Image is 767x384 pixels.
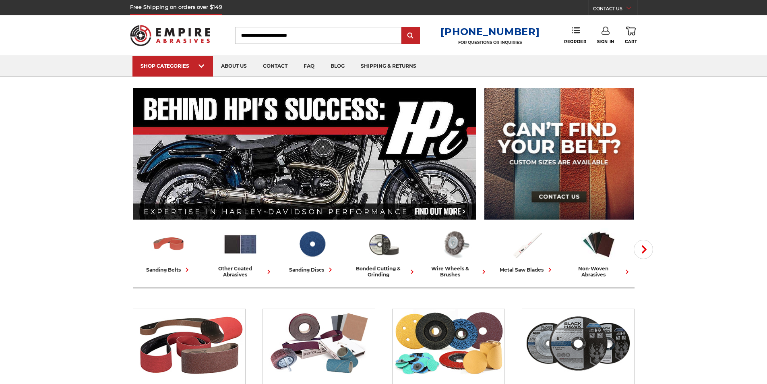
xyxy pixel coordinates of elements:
img: Sanding Discs [393,309,504,378]
button: Next [634,240,653,259]
a: wire wheels & brushes [423,227,488,278]
img: Sanding Belts [151,227,186,262]
a: about us [213,56,255,77]
span: Cart [625,39,637,44]
img: Other Coated Abrasives [263,309,375,378]
a: sanding discs [279,227,345,274]
img: Sanding Discs [294,227,330,262]
div: wire wheels & brushes [423,266,488,278]
a: blog [323,56,353,77]
img: Non-woven Abrasives [581,227,616,262]
div: sanding belts [146,266,191,274]
a: bonded cutting & grinding [351,227,416,278]
div: SHOP CATEGORIES [141,63,205,69]
a: [PHONE_NUMBER] [440,26,540,37]
div: non-woven abrasives [566,266,631,278]
img: Bonded Cutting & Grinding [522,309,634,378]
a: contact [255,56,296,77]
a: sanding belts [136,227,201,274]
img: Metal Saw Blades [509,227,545,262]
a: non-woven abrasives [566,227,631,278]
span: Sign In [597,39,614,44]
a: metal saw blades [494,227,560,274]
span: Reorder [564,39,586,44]
img: Bonded Cutting & Grinding [366,227,401,262]
div: bonded cutting & grinding [351,266,416,278]
a: Reorder [564,27,586,44]
a: shipping & returns [353,56,424,77]
img: Sanding Belts [133,309,245,378]
p: FOR QUESTIONS OR INQUIRIES [440,40,540,45]
a: faq [296,56,323,77]
div: other coated abrasives [208,266,273,278]
img: Empire Abrasives [130,20,211,51]
a: CONTACT US [593,4,637,15]
img: Banner for an interview featuring Horsepower Inc who makes Harley performance upgrades featured o... [133,88,476,220]
div: metal saw blades [500,266,554,274]
div: sanding discs [289,266,335,274]
a: other coated abrasives [208,227,273,278]
a: Cart [625,27,637,44]
img: Other Coated Abrasives [223,227,258,262]
img: promo banner for custom belts. [484,88,634,220]
img: Wire Wheels & Brushes [438,227,473,262]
